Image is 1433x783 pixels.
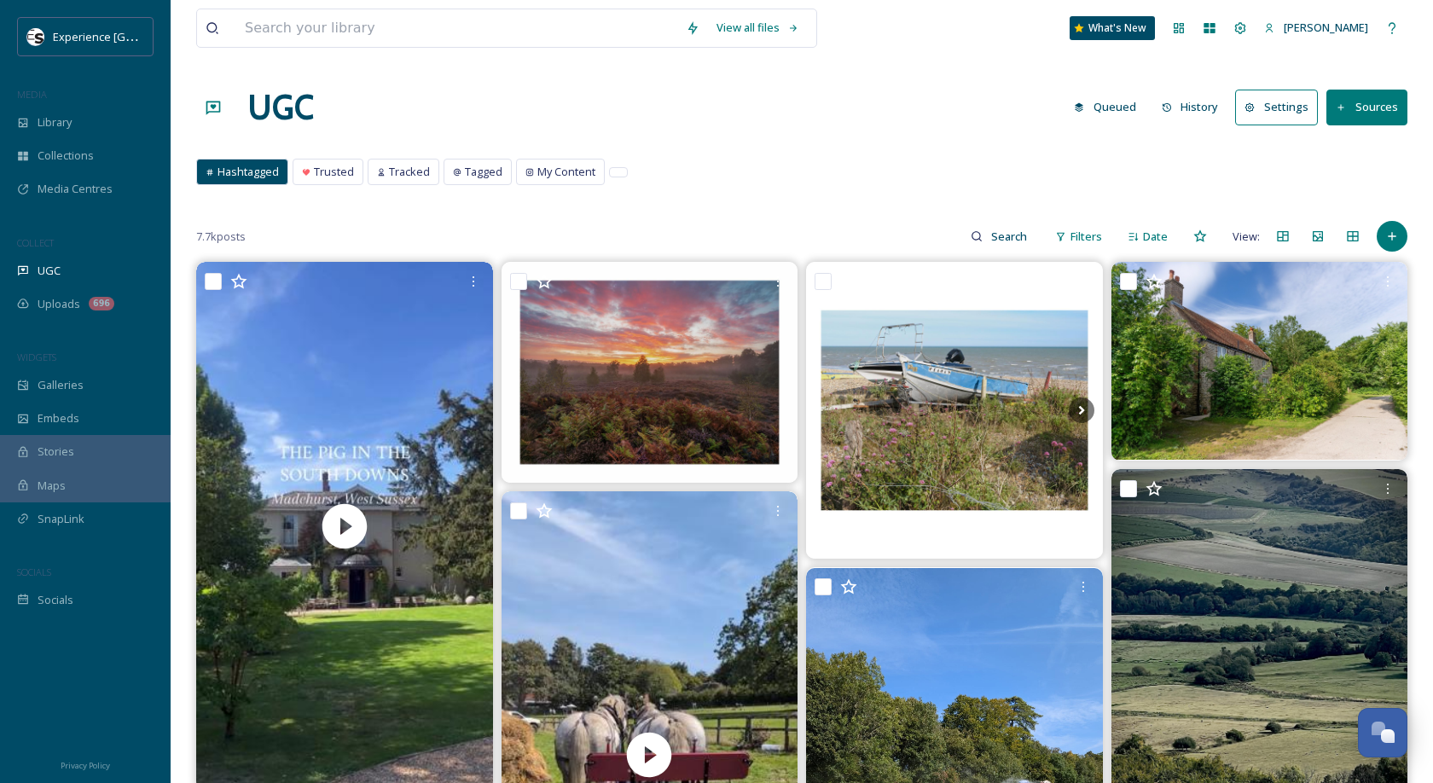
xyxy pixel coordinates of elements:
img: An absolute explosion of colour in what marked only my second trip out with the camera on about 3... [502,262,798,482]
span: Experience [GEOGRAPHIC_DATA] [53,28,222,44]
span: COLLECT [17,236,54,249]
a: UGC [247,82,314,133]
a: View all files [708,11,808,44]
button: Queued [1065,90,1145,124]
span: Galleries [38,377,84,393]
span: Maps [38,478,66,494]
span: Tracked [389,164,430,180]
div: 696 [89,297,114,310]
span: [PERSON_NAME] [1284,20,1368,35]
span: WIDGETS [17,351,56,363]
span: Socials [38,592,73,608]
button: History [1153,90,1227,124]
span: UGC [38,263,61,279]
button: Open Chat [1358,708,1407,757]
span: Trusted [314,164,354,180]
img: Walk on the beach….#pevensey #sussex #pevenseybay #fuji_uk #fujifeed #seaside [806,262,1103,559]
span: MEDIA [17,88,47,101]
span: SnapLink [38,511,84,527]
input: Search [983,219,1038,253]
button: Sources [1326,90,1407,125]
img: "A quiet and charming place in the heart of the nature reserve. Clean, peaceful, and truly relaxi... [1111,262,1408,460]
span: Stories [38,444,74,460]
span: 7.7k posts [196,229,246,245]
a: Privacy Policy [61,754,110,774]
span: Privacy Policy [61,760,110,771]
span: My Content [537,164,595,180]
span: SOCIALS [17,565,51,578]
img: WSCC%20ES%20Socials%20Icon%20-%20Secondary%20-%20Black.jpg [27,28,44,45]
a: [PERSON_NAME] [1256,11,1377,44]
span: Embeds [38,410,79,426]
span: Library [38,114,72,130]
span: Collections [38,148,94,164]
a: Settings [1235,90,1326,125]
span: View: [1233,229,1260,245]
span: Filters [1070,229,1102,245]
button: Settings [1235,90,1318,125]
span: Tagged [465,164,502,180]
input: Search your library [236,9,677,47]
a: Queued [1065,90,1153,124]
span: Uploads [38,296,80,312]
span: Hashtagged [218,164,279,180]
a: What's New [1070,16,1155,40]
span: Date [1143,229,1168,245]
a: History [1153,90,1236,124]
span: Media Centres [38,181,113,197]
